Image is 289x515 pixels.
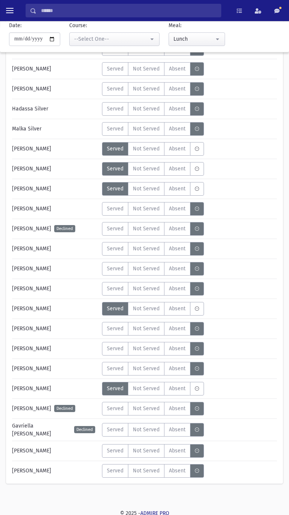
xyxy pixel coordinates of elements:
label: Course: [69,21,87,29]
span: [PERSON_NAME] [12,345,51,353]
div: MeaStatus [102,62,204,76]
span: Absent [169,85,186,93]
span: [PERSON_NAME] [12,205,51,213]
span: Served [107,405,123,412]
span: [PERSON_NAME] [12,447,51,455]
span: Served [107,205,123,213]
span: Not Served [133,325,160,333]
div: MeaStatus [102,342,204,356]
span: [PERSON_NAME] [12,145,51,153]
span: [PERSON_NAME] [12,467,51,475]
span: Malka Silver [12,125,41,133]
span: Absent [169,345,186,353]
span: Absent [169,325,186,333]
span: [PERSON_NAME] [12,325,51,333]
label: Date: [9,21,21,29]
span: Not Served [133,447,160,455]
span: [PERSON_NAME] [12,305,51,313]
span: Not Served [133,305,160,313]
span: [PERSON_NAME] [12,85,51,93]
span: Not Served [133,145,160,153]
div: MeaStatus [102,362,204,376]
span: Absent [169,145,186,153]
span: Served [107,185,123,193]
span: Absent [169,245,186,253]
span: Not Served [133,426,160,434]
span: Not Served [133,65,160,73]
div: Lunch [173,35,214,43]
span: Declined [74,426,95,433]
span: [PERSON_NAME] [12,165,51,173]
span: Not Served [133,245,160,253]
div: MeaStatus [102,162,204,176]
button: Lunch [169,32,225,46]
span: [PERSON_NAME] [12,285,51,293]
span: Not Served [133,205,160,213]
span: Not Served [133,125,160,133]
span: Absent [169,125,186,133]
div: MeaStatus [102,402,204,415]
span: Not Served [133,185,160,193]
span: Served [107,385,123,392]
span: Not Served [133,467,160,475]
span: Absent [169,225,186,233]
label: Meal: [169,21,181,29]
span: Served [107,467,123,475]
span: Served [107,225,123,233]
span: Declined [54,405,75,412]
button: --Select One-- [69,32,160,46]
div: MeaStatus [102,382,204,395]
span: Not Served [133,225,160,233]
span: Served [107,345,123,353]
div: MeaStatus [102,182,204,196]
span: Served [107,325,123,333]
span: Not Served [133,345,160,353]
div: --Select One-- [74,35,149,43]
span: Not Served [133,85,160,93]
div: MeaStatus [102,222,204,236]
span: Served [107,265,123,273]
span: Served [107,65,123,73]
span: Absent [169,426,186,434]
span: Served [107,105,123,113]
span: Not Served [133,265,160,273]
span: Absent [169,447,186,455]
div: MeaStatus [102,322,204,336]
span: Served [107,245,123,253]
div: MeaStatus [102,202,204,216]
span: Absent [169,205,186,213]
div: MeaStatus [102,242,204,256]
span: Served [107,365,123,372]
span: Served [107,305,123,313]
div: MeaStatus [102,302,204,316]
div: MeaStatus [102,464,204,478]
span: Absent [169,185,186,193]
div: MeaStatus [102,122,204,136]
span: Served [107,165,123,173]
span: Served [107,125,123,133]
span: Not Served [133,405,160,412]
div: MeaStatus [102,102,204,116]
span: Declined [54,225,75,232]
input: Search [37,4,221,17]
span: Absent [169,467,186,475]
span: Absent [169,285,186,293]
span: Hadassa Silver [12,105,48,113]
span: Not Served [133,385,160,392]
span: [PERSON_NAME] [12,245,51,253]
span: Not Served [133,105,160,113]
span: [PERSON_NAME] [12,265,51,273]
div: MeaStatus [102,282,204,296]
span: Served [107,145,123,153]
span: [PERSON_NAME] [12,405,51,412]
span: [PERSON_NAME] [12,385,51,392]
span: Not Served [133,165,160,173]
span: Served [107,447,123,455]
div: MeaStatus [102,444,204,458]
span: Absent [169,305,186,313]
div: MeaStatus [102,142,204,156]
div: MeaStatus [102,262,204,276]
span: [PERSON_NAME] [12,185,51,193]
span: Absent [169,65,186,73]
span: Served [107,426,123,434]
